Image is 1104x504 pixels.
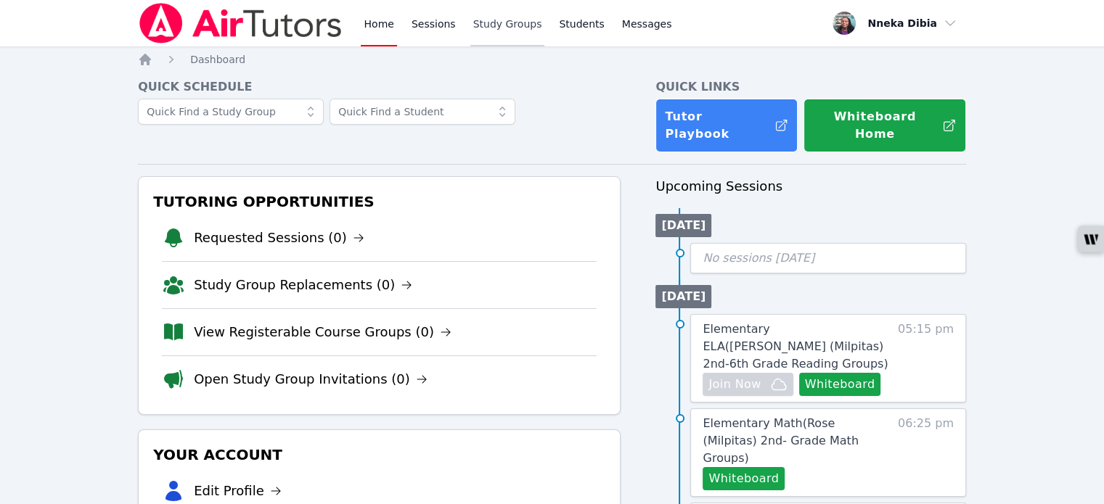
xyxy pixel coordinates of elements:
a: Elementary Math(Rose (Milpitas) 2nd- Grade Math Groups) [703,415,891,467]
a: Elementary ELA([PERSON_NAME] (Milpitas) 2nd-6th Grade Reading Groups) [703,321,891,373]
span: Dashboard [190,54,245,65]
h3: Your Account [150,442,608,468]
input: Quick Find a Study Group [138,99,324,125]
a: Requested Sessions (0) [194,228,364,248]
a: Open Study Group Invitations (0) [194,369,428,389]
span: Elementary Math ( Rose (Milpitas) 2nd- Grade Math Groups ) [703,416,859,465]
span: Messages [622,17,672,31]
a: View Registerable Course Groups (0) [194,322,451,342]
span: No sessions [DATE] [703,251,814,265]
span: 05:15 pm [898,321,954,396]
nav: Breadcrumb [138,52,966,67]
a: Tutor Playbook [655,99,798,152]
span: 06:25 pm [898,415,954,490]
a: Edit Profile [194,481,282,501]
h4: Quick Schedule [138,78,621,96]
li: [DATE] [655,214,711,237]
h4: Quick Links [655,78,966,96]
li: [DATE] [655,285,711,308]
img: Air Tutors [138,3,343,44]
span: Elementary ELA ( [PERSON_NAME] (Milpitas) 2nd-6th Grade Reading Groups ) [703,322,888,371]
button: Join Now [703,373,793,396]
a: Study Group Replacements (0) [194,275,412,295]
h3: Tutoring Opportunities [150,189,608,215]
a: Dashboard [190,52,245,67]
button: Whiteboard [799,373,881,396]
input: Quick Find a Student [330,99,515,125]
span: Join Now [708,376,761,393]
button: Whiteboard [703,467,785,490]
h3: Upcoming Sessions [655,176,966,197]
button: Whiteboard Home [804,99,966,152]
